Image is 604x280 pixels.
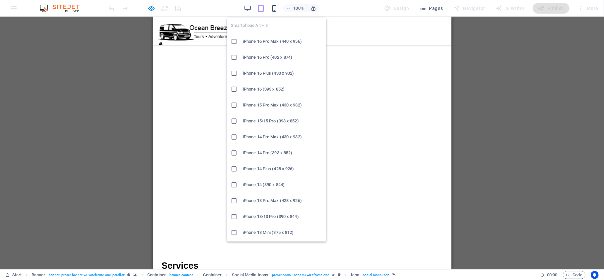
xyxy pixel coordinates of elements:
[552,272,553,277] span: :
[310,5,316,11] i: On resize automatically adjust zoom level to fit chosen device.
[243,133,322,141] h6: iPhone 14 Pro Max (430 x 932)
[283,4,307,12] button: 100%
[9,243,295,256] h2: Services
[271,271,329,279] span: . preset-social-icons-v3-wireframe-one
[32,271,396,279] nav: breadcrumb
[127,273,130,277] i: This element is a customizable preset
[392,273,396,277] i: This element is linked
[243,37,322,45] h6: iPhone 16 Pro Max (440 x 956)
[547,271,557,279] span: 00 00
[293,4,304,12] h6: 100%
[48,271,125,279] span: . banner .preset-banner-v3-wireframe-one .parallax
[243,229,322,237] h6: iPhone 13 Mini (375 x 812)
[243,165,322,173] h6: iPhone 14 Plus (428 x 926)
[5,271,22,279] a: Click to cancel selection. Double-click to open Pages
[168,271,193,279] span: . banner-content
[332,273,335,277] i: Element contains an animation
[243,69,322,77] h6: iPhone 16 Plus (430 x 932)
[566,271,582,279] span: Code
[232,271,269,279] span: Click to select. Double-click to edit
[420,5,443,12] span: Pages
[147,271,166,279] span: Click to select. Double-click to edit
[243,197,322,205] h6: iPhone 13 Pro Max (428 x 926)
[243,181,322,189] h6: iPhone 14 (390 x 844)
[32,271,45,279] span: Click to select. Double-click to edit
[203,271,222,279] span: Click to select. Double-click to edit
[243,149,322,157] h6: iPhone 14 Pro (393 x 852)
[133,273,137,277] i: This element contains a background
[591,271,599,279] button: Usercentrics
[243,85,322,93] h6: iPhone 16 (393 x 852)
[38,4,88,12] img: Editor Logo
[243,101,322,109] h6: iPhone 15 Pro Max (430 x 932)
[338,273,341,277] i: This element is a customizable preset
[362,271,389,279] span: . social-icons-icon
[243,117,322,125] h6: iPhone 15/15 Pro (393 x 852)
[5,5,78,26] img: OBLOGO12-1pFBT4hEYmaVaPgoZsy0XA.png
[243,213,322,221] h6: iPhone 13/13 Pro (390 x 844)
[351,271,359,279] span: Click to select. Double-click to edit
[417,3,445,14] button: Pages
[243,53,322,61] h6: iPhone 16 Pro (402 x 874)
[540,271,558,279] h6: Session time
[563,271,585,279] button: Code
